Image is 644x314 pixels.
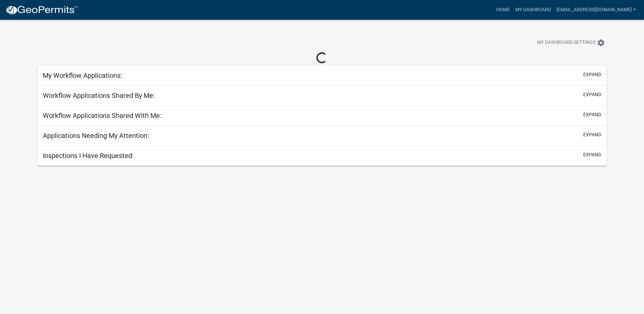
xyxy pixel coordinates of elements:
[532,36,610,49] button: My Dashboard Settingssettings
[513,3,554,16] a: My Dashboard
[537,39,595,47] span: My Dashboard Settings
[43,152,134,160] h5: Inspections I Have Requested:
[494,3,513,16] a: Home
[43,71,122,80] h5: My Workflow Applications:
[597,39,605,47] i: settings
[583,151,601,158] button: expand
[583,131,601,138] button: expand
[43,111,162,120] h5: Workflow Applications Shared With Me:
[583,91,601,98] button: expand
[43,91,155,100] h5: Workflow Applications Shared By Me:
[583,71,601,78] button: expand
[583,111,601,118] button: expand
[43,132,149,140] h5: Applications Needing My Attention:
[554,3,639,16] a: [EMAIL_ADDRESS][DOMAIN_NAME]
